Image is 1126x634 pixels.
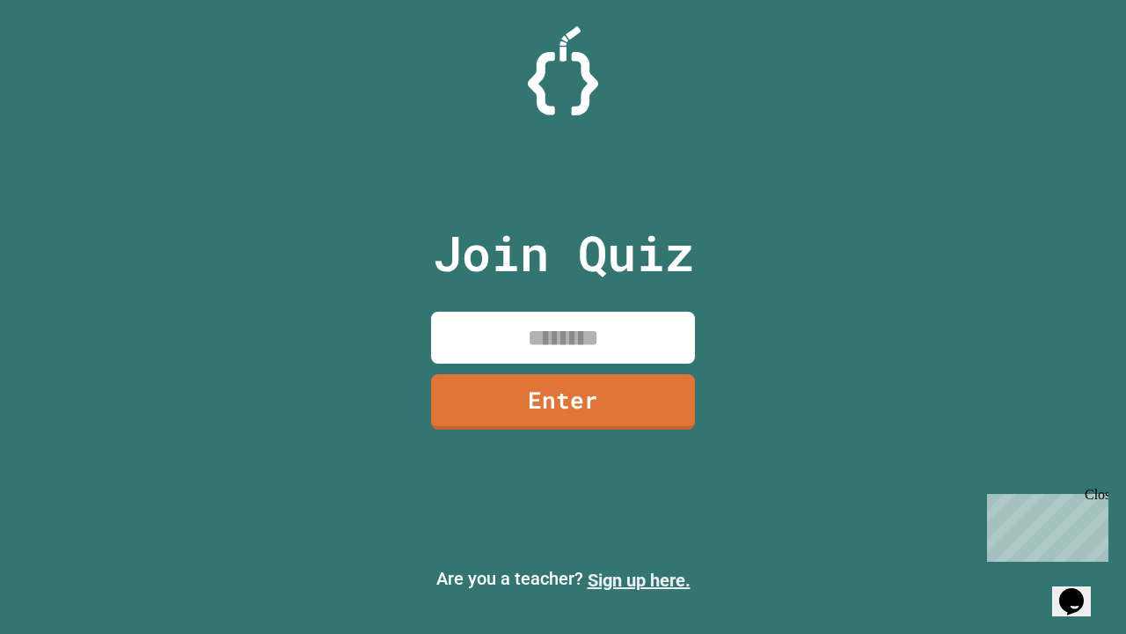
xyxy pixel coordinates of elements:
a: Sign up here. [588,570,691,591]
iframe: chat widget [980,487,1108,562]
p: Are you a teacher? [14,565,1112,593]
a: Enter [431,374,695,430]
img: Logo.svg [528,26,598,115]
div: Chat with us now!Close [7,7,121,112]
iframe: chat widget [1052,564,1108,616]
p: Join Quiz [433,217,694,290]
